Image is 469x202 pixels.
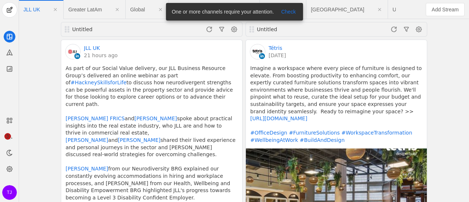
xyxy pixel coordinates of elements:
[66,115,125,121] a: [PERSON_NAME] FRICS
[71,80,127,85] a: #HackneySkillsforLife
[250,115,307,121] a: [URL][DOMAIN_NAME]
[311,7,364,12] span: Click to edit name
[373,3,386,16] app-icon-button: Close Tab
[84,44,100,52] a: JLL UK
[66,137,108,143] a: [PERSON_NAME]
[134,115,177,121] a: [PERSON_NAME]
[269,52,286,59] a: [DATE]
[341,130,412,136] a: #WorkspaceTransformation
[250,65,422,144] pre: Imagine a workspace where every piece of furniture is designed to elevate. From boosting producti...
[250,137,298,143] a: #WellbeingAtWork
[68,7,102,12] span: Click to edit name
[257,26,344,33] div: Untitled
[84,52,118,59] a: 21 hours ago
[66,166,108,172] a: [PERSON_NAME]
[426,3,465,16] button: Add Stream
[72,26,159,33] div: Untitled
[118,137,160,143] a: [PERSON_NAME]
[23,7,40,12] span: Click to edit name
[300,137,345,143] a: #BuildAndDesign
[2,185,17,200] button: TJ
[4,133,11,140] span: 3
[250,44,265,59] img: cache
[277,7,300,16] button: Check
[154,3,167,16] app-icon-button: Close Tab
[289,130,340,136] a: #FurnitureSolutions
[281,8,296,15] span: Check
[166,3,277,21] div: One or more channels require your attention.
[130,7,145,12] span: Click to edit name
[269,44,282,52] a: Tétris
[392,7,410,12] span: Click to edit name
[111,3,124,16] app-icon-button: Close Tab
[432,6,459,13] span: Add Stream
[250,130,287,136] a: #OfficeDesign
[66,44,80,59] img: cache
[49,3,62,16] app-icon-button: Close Tab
